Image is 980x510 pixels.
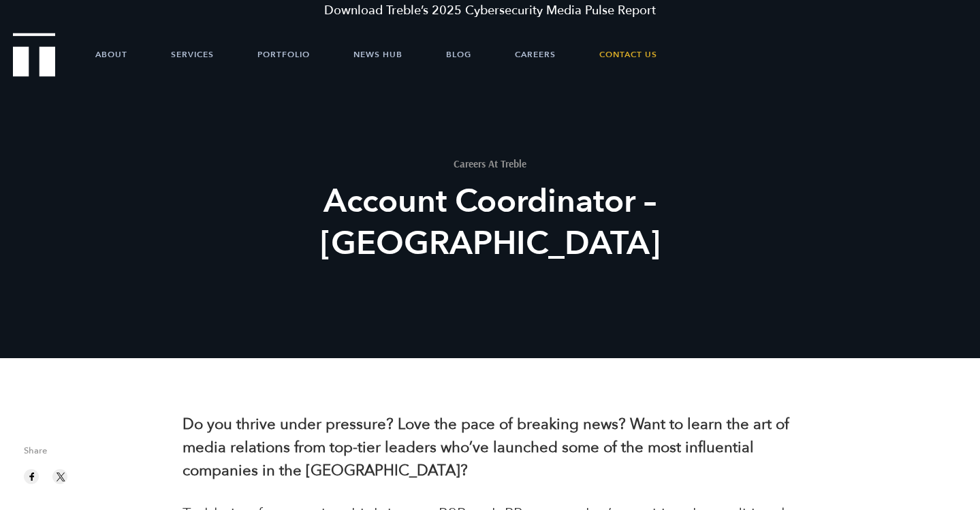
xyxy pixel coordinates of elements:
h2: Account Coordinator – [GEOGRAPHIC_DATA] [239,180,742,265]
a: News Hub [353,34,402,75]
span: Share [24,447,162,462]
h1: Careers At Treble [239,159,742,169]
a: About [95,34,127,75]
img: twitter sharing button [54,471,67,483]
img: Treble logo [13,33,56,76]
a: Portfolio [257,34,310,75]
a: Treble Homepage [14,34,54,76]
a: Careers [515,34,556,75]
a: Blog [446,34,471,75]
img: facebook sharing button [26,471,38,483]
a: Services [171,34,214,75]
b: Do you thrive under pressure? Love the pace of breaking news? Want to learn the art of media rela... [183,414,789,481]
a: Contact Us [599,34,657,75]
